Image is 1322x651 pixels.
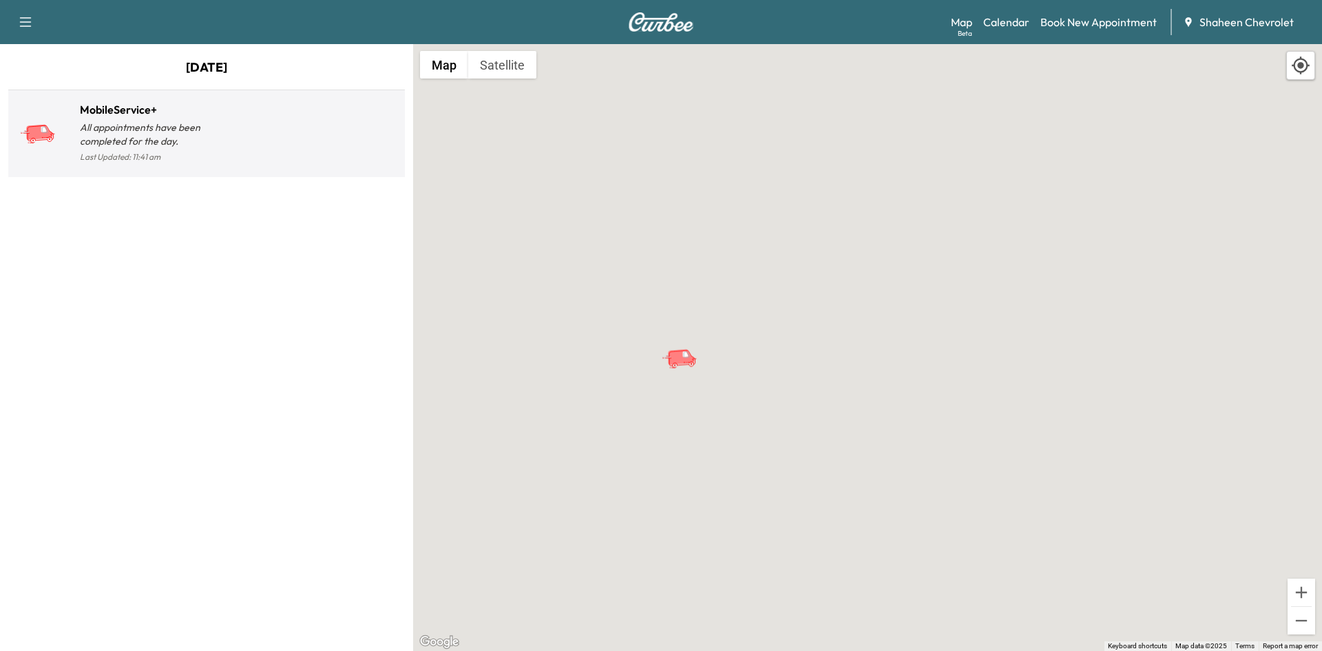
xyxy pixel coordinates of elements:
[1263,642,1318,650] a: Report a map error
[1235,642,1255,650] a: Terms (opens in new tab)
[661,334,709,358] gmp-advanced-marker: MobileService+
[417,633,462,651] img: Google
[1288,579,1315,606] button: Zoom in
[468,51,536,79] button: Show satellite imagery
[1199,14,1294,30] span: Shaheen Chevrolet
[951,14,972,30] a: MapBeta
[417,633,462,651] a: Open this area in Google Maps (opens a new window)
[1040,14,1157,30] a: Book New Appointment
[80,121,207,148] p: All appointments have been completed for the day.
[80,101,207,118] h1: MobileService+
[1286,51,1315,80] div: Recenter map
[958,28,972,39] div: Beta
[628,12,694,32] img: Curbee Logo
[420,51,468,79] button: Show street map
[983,14,1029,30] a: Calendar
[80,148,207,166] p: Last Updated: 11:41 am
[1108,641,1167,651] button: Keyboard shortcuts
[1288,607,1315,634] button: Zoom out
[1175,642,1227,650] span: Map data ©2025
